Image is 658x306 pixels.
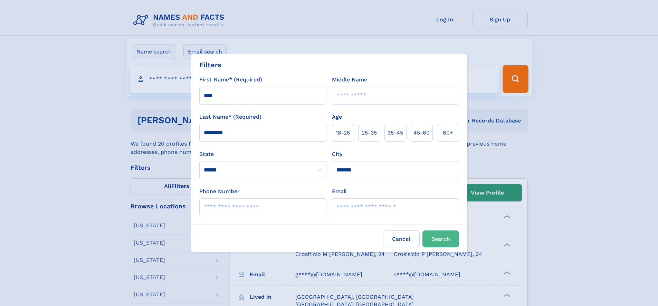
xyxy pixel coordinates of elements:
label: Phone Number [199,187,240,196]
span: 60+ [443,129,453,137]
label: Middle Name [332,76,367,84]
button: Search [422,230,459,247]
label: Email [332,187,347,196]
span: 25‑35 [362,129,377,137]
label: State [199,150,326,158]
span: 45‑60 [413,129,430,137]
label: First Name* (Required) [199,76,262,84]
label: Age [332,113,342,121]
label: Cancel [383,230,420,247]
span: 35‑45 [388,129,403,137]
label: Last Name* (Required) [199,113,261,121]
div: Filters [199,60,221,70]
label: City [332,150,342,158]
span: 18‑25 [336,129,350,137]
